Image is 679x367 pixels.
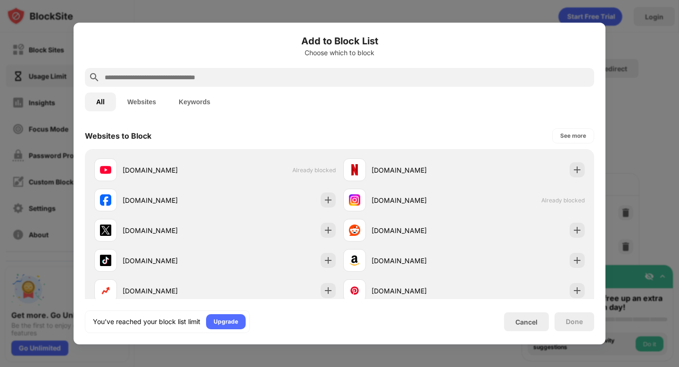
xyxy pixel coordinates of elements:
[560,131,586,141] div: See more
[85,92,116,111] button: All
[85,131,151,141] div: Websites to Block
[100,194,111,206] img: favicons
[372,256,464,266] div: [DOMAIN_NAME]
[349,194,360,206] img: favicons
[116,92,167,111] button: Websites
[372,165,464,175] div: [DOMAIN_NAME]
[515,318,538,326] div: Cancel
[349,255,360,266] img: favicons
[123,225,215,235] div: [DOMAIN_NAME]
[85,34,594,48] h6: Add to Block List
[100,225,111,236] img: favicons
[214,317,238,326] div: Upgrade
[100,164,111,175] img: favicons
[85,49,594,57] div: Choose which to block
[123,286,215,296] div: [DOMAIN_NAME]
[123,165,215,175] div: [DOMAIN_NAME]
[123,195,215,205] div: [DOMAIN_NAME]
[100,255,111,266] img: favicons
[541,197,585,204] span: Already blocked
[123,256,215,266] div: [DOMAIN_NAME]
[167,92,222,111] button: Keywords
[292,167,336,174] span: Already blocked
[372,195,464,205] div: [DOMAIN_NAME]
[349,285,360,296] img: favicons
[349,225,360,236] img: favicons
[566,318,583,325] div: Done
[372,286,464,296] div: [DOMAIN_NAME]
[349,164,360,175] img: favicons
[372,225,464,235] div: [DOMAIN_NAME]
[100,285,111,296] img: favicons
[89,72,100,83] img: search.svg
[93,317,200,326] div: You’ve reached your block list limit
